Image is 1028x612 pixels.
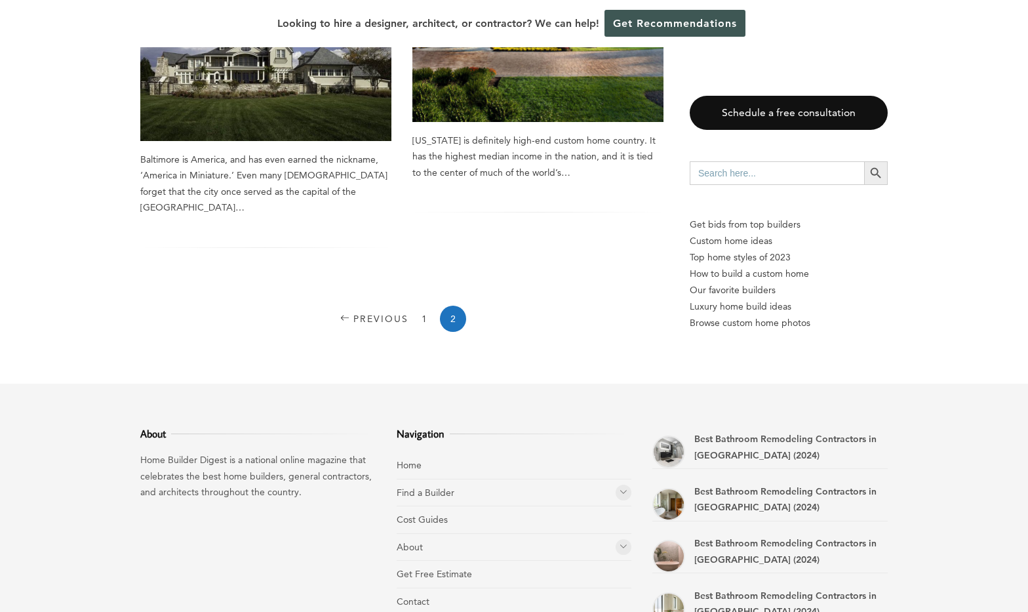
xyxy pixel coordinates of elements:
[690,298,888,315] a: Luxury home build ideas
[690,216,888,233] p: Get bids from top builders
[652,540,685,573] a: Best Bathroom Remodeling Contractors in Black Mountain (2024)
[412,133,663,181] div: [US_STATE] is definitely high-end custom home country. It has the highest median income in the na...
[690,96,888,131] a: Schedule a free consultation
[694,537,877,565] a: Best Bathroom Remodeling Contractors in [GEOGRAPHIC_DATA] (2024)
[397,459,422,471] a: Home
[652,488,685,521] a: Best Bathroom Remodeling Contractors in Chesapeake (2024)
[652,436,685,468] a: Best Bathroom Remodeling Contractors in Brevard (2024)
[604,10,745,37] a: Get Recommendations
[690,266,888,282] a: How to build a custom home
[694,433,877,461] a: Best Bathroom Remodeling Contractors in [GEOGRAPHIC_DATA] (2024)
[338,306,408,332] a: Previous
[869,166,883,180] svg: Search
[690,249,888,266] a: Top home styles of 2023
[690,161,864,185] input: Search here...
[397,514,448,525] a: Cost Guides
[397,541,423,553] a: About
[776,518,1012,596] iframe: Drift Widget Chat Controller
[397,568,472,580] a: Get Free Estimate
[690,315,888,331] a: Browse custom home photos
[140,452,376,500] p: Home Builder Digest is a national online magazine that celebrates the best home builders, general...
[397,596,429,607] a: Contact
[140,152,391,216] div: Baltimore is America, and has even earned the nickname, ‘America in Miniature.’ Even many [DEMOGR...
[690,282,888,298] a: Our favorite builders
[397,426,632,441] h3: Navigation
[140,426,376,441] h3: About
[440,306,466,332] span: 2
[690,233,888,249] a: Custom home ideas
[694,485,877,514] a: Best Bathroom Remodeling Contractors in [GEOGRAPHIC_DATA] (2024)
[411,306,437,332] a: 1
[397,487,454,499] a: Find a Builder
